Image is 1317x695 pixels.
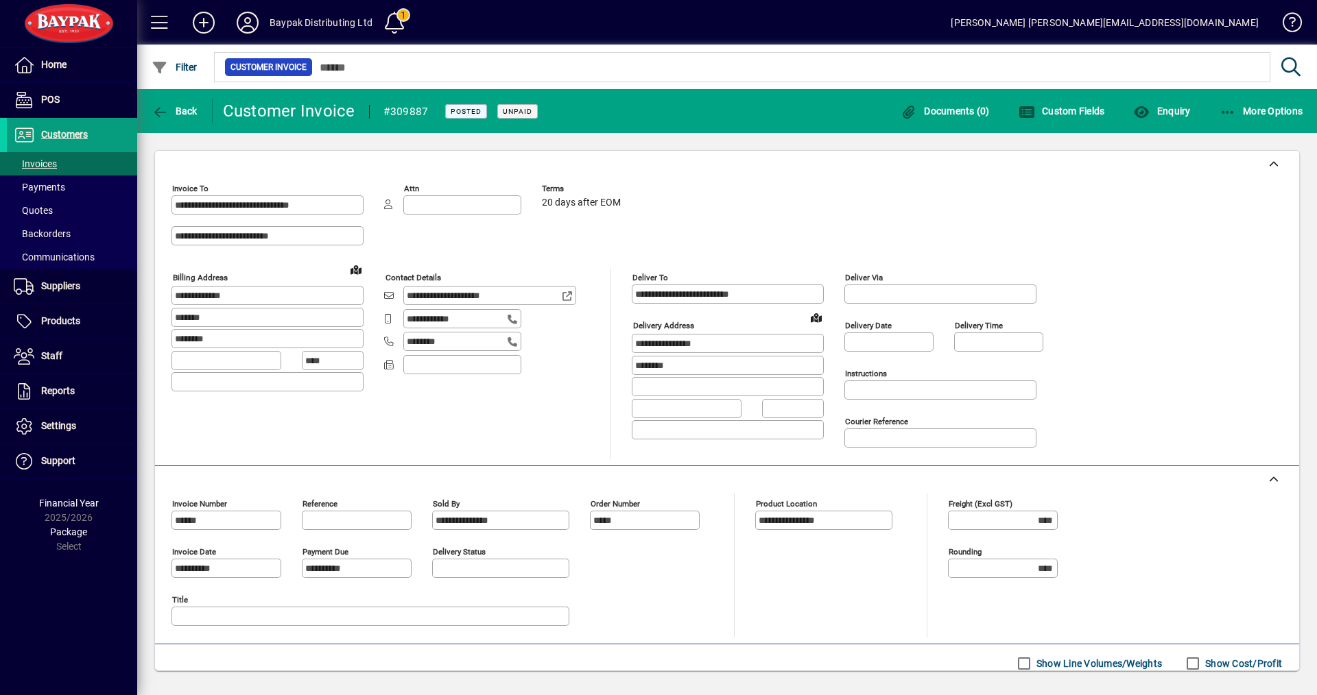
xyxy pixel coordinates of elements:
span: Products [41,315,80,326]
span: POS [41,94,60,105]
a: Support [7,444,137,478]
a: View on map [345,258,367,280]
a: Suppliers [7,269,137,304]
button: Enquiry [1130,99,1194,123]
button: Profile [226,10,270,35]
span: Communications [14,252,95,263]
div: Customer Invoice [223,100,355,122]
span: More Options [1220,106,1303,117]
a: Settings [7,409,137,443]
button: Add [182,10,226,35]
span: Support [41,455,75,466]
app-page-header-button: Back [137,99,213,123]
mat-label: Deliver via [845,273,883,282]
span: 20 days after EOM [542,197,621,208]
span: Customers [41,129,88,140]
span: Settings [41,420,76,431]
mat-label: Delivery time [955,321,1003,330]
span: Terms [542,184,624,193]
span: Documents (0) [901,106,990,117]
span: Package [50,526,87,537]
span: Backorders [14,228,71,239]
span: Suppliers [41,280,80,291]
span: Back [152,106,198,117]
mat-label: Attn [404,184,419,193]
button: More Options [1216,99,1307,123]
span: Posted [451,107,482,116]
button: Documents (0) [897,99,993,123]
span: Enquiry [1133,106,1190,117]
mat-label: Product location [756,499,817,509]
span: Staff [41,350,62,361]
span: Home [41,59,67,70]
div: Baypak Distributing Ltd [270,12,372,34]
span: Custom Fields [1019,106,1105,117]
mat-label: Sold by [433,499,460,509]
mat-label: Instructions [845,369,887,378]
a: Backorders [7,222,137,245]
span: Quotes [14,205,53,216]
mat-label: Order number [591,499,640,509]
span: Customer Invoice [230,60,307,74]
mat-label: Delivery date [845,321,892,330]
a: Quotes [7,199,137,222]
span: Invoices [14,158,57,169]
a: Payments [7,175,137,199]
mat-label: Rounding [949,547,982,557]
label: Show Line Volumes/Weights [1034,657,1162,670]
a: Knowledge Base [1272,3,1300,47]
button: Filter [148,55,201,80]
span: Financial Year [39,498,99,509]
mat-label: Reference [302,499,337,509]
a: Products [7,304,137,339]
a: View on map [805,306,827,328]
span: Filter [152,62,198,73]
label: Show Cost/Profit [1202,657,1282,670]
mat-label: Payment due [302,547,348,557]
a: Invoices [7,152,137,175]
a: POS [7,83,137,117]
button: Back [148,99,201,123]
mat-label: Courier Reference [845,417,908,426]
span: Payments [14,182,65,193]
a: Reports [7,374,137,409]
a: Staff [7,339,137,374]
mat-label: Freight (excl GST) [949,499,1012,509]
a: Communications [7,245,137,269]
button: Custom Fields [1015,99,1108,123]
mat-label: Invoice number [172,499,227,509]
mat-label: Title [172,595,188,605]
mat-label: Invoice To [172,184,209,193]
a: Home [7,48,137,82]
mat-label: Delivery status [433,547,486,557]
mat-label: Deliver To [632,273,668,282]
span: Unpaid [503,107,532,116]
span: Reports [41,385,75,396]
div: [PERSON_NAME] [PERSON_NAME][EMAIL_ADDRESS][DOMAIN_NAME] [951,12,1259,34]
mat-label: Invoice date [172,547,216,557]
div: #309887 [383,101,429,123]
